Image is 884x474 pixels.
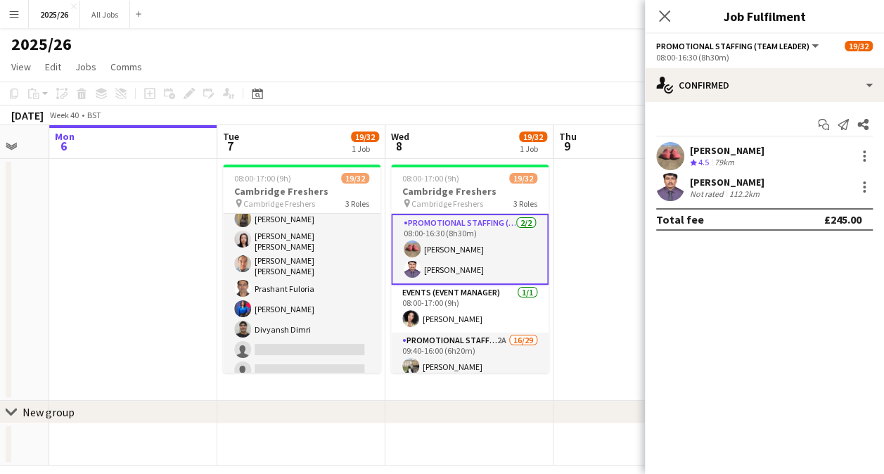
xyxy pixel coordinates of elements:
span: Tue [223,130,239,143]
app-card-role: Promotional Staffing (Team Leader)2/208:00-16:30 (8h30m)[PERSON_NAME][PERSON_NAME] [391,214,549,285]
h3: Job Fulfilment [645,7,884,25]
span: 3 Roles [345,198,369,209]
span: Mon [55,130,75,143]
div: BST [87,110,101,120]
div: Confirmed [645,68,884,102]
span: Thu [559,130,577,143]
span: 19/32 [351,132,379,142]
span: Jobs [75,60,96,73]
button: All Jobs [80,1,130,28]
span: View [11,60,31,73]
h3: Cambridge Freshers [391,185,549,198]
div: New group [23,405,75,419]
span: Edit [45,60,61,73]
button: 2025/26 [29,1,80,28]
span: 19/32 [519,132,547,142]
div: Not rated [690,188,726,199]
h3: Cambridge Freshers [223,185,380,198]
span: Week 40 [46,110,82,120]
span: 6 [53,138,75,154]
div: 1 Job [352,143,378,154]
a: Comms [105,58,148,76]
span: 9 [557,138,577,154]
span: 19/32 [509,173,537,184]
div: 1 Job [520,143,546,154]
span: Cambridge Freshers [411,198,483,209]
div: 79km [712,157,737,169]
div: [PERSON_NAME] [690,176,764,188]
span: 19/32 [341,173,369,184]
span: 19/32 [845,41,873,51]
div: Total fee [656,212,704,226]
span: 4.5 [698,157,709,167]
app-card-role: Events (Event Manager)1/108:00-17:00 (9h)[PERSON_NAME] [391,285,549,333]
span: 08:00-17:00 (9h) [234,173,291,184]
span: Wed [391,130,409,143]
span: 3 Roles [513,198,537,209]
div: 08:00-16:30 (8h30m) [656,52,873,63]
span: Cambridge Freshers [243,198,315,209]
div: [PERSON_NAME] [690,144,764,157]
div: [DATE] [11,108,44,122]
h1: 2025/26 [11,34,72,55]
app-job-card: 08:00-17:00 (9h)19/32Cambridge Freshers Cambridge Freshers3 RolesPromotional Staffing (Team Leade... [391,165,549,373]
span: 08:00-17:00 (9h) [402,173,459,184]
span: 8 [389,138,409,154]
div: £245.00 [824,212,861,226]
app-job-card: 08:00-17:00 (9h)19/32Cambridge Freshers Cambridge Freshers3 Roles[PERSON_NAME][PERSON_NAME][PERSO... [223,165,380,373]
button: Promotional Staffing (Team Leader) [656,41,821,51]
span: Promotional Staffing (Team Leader) [656,41,809,51]
a: Jobs [70,58,102,76]
span: 7 [221,138,239,154]
a: View [6,58,37,76]
a: Edit [39,58,67,76]
span: Comms [110,60,142,73]
div: 112.2km [726,188,762,199]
